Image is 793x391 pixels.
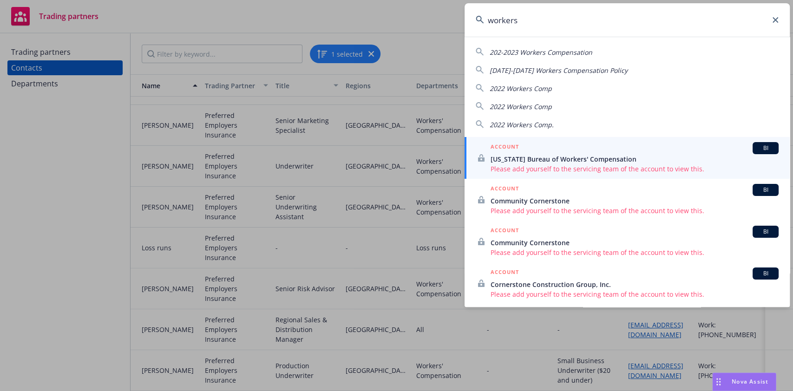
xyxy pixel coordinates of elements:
a: ACCOUNTBICommunity CornerstonePlease add yourself to the servicing team of the account to view this. [465,221,790,262]
span: Nova Assist [732,378,768,385]
div: Drag to move [713,373,724,391]
span: BI [756,269,775,278]
h5: ACCOUNT [491,267,519,279]
span: 2022 Workers Comp [490,102,552,111]
span: BI [756,186,775,194]
span: Please add yourself to the servicing team of the account to view this. [491,248,779,257]
a: ACCOUNTBICommunity CornerstonePlease add yourself to the servicing team of the account to view this. [465,179,790,221]
span: [DATE]-[DATE] Workers Compensation Policy [490,66,628,75]
a: ACCOUNTBICornerstone Construction Group, Inc.Please add yourself to the servicing team of the acc... [465,262,790,304]
button: Nova Assist [712,372,776,391]
a: ACCOUNTBI[US_STATE] Bureau of Workers' CompensationPlease add yourself to the servicing team of t... [465,137,790,179]
h5: ACCOUNT [491,142,519,153]
input: Search... [465,3,790,37]
span: Community Cornerstone [491,196,779,206]
span: Please add yourself to the servicing team of the account to view this. [491,206,779,215]
h5: ACCOUNT [491,226,519,237]
span: 202-2023 Workers Compensation [490,48,592,57]
span: [US_STATE] Bureau of Workers' Compensation [491,154,779,164]
span: BI [756,228,775,236]
span: Please add yourself to the servicing team of the account to view this. [491,164,779,174]
span: 2022 Workers Comp [490,84,552,93]
h5: ACCOUNT [491,184,519,195]
span: Please add yourself to the servicing team of the account to view this. [491,289,779,299]
span: 2022 Workers Comp. [490,120,554,129]
span: Cornerstone Construction Group, Inc. [491,280,779,289]
span: Community Cornerstone [491,238,779,248]
span: BI [756,144,775,152]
